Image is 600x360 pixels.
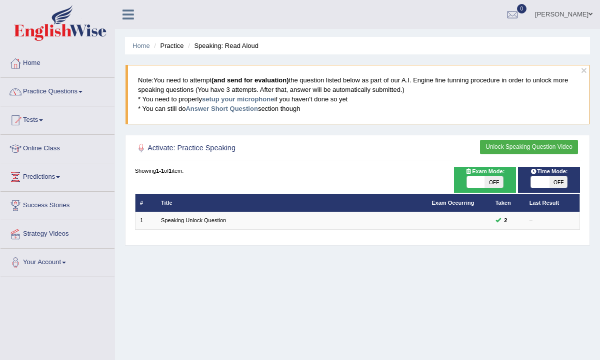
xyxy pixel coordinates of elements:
[0,78,114,103] a: Practice Questions
[125,65,589,124] blockquote: You need to attempt the question listed below as part of our A.I. Engine fine tunning procedure i...
[135,212,156,229] td: 1
[0,249,114,274] a: Your Account
[454,167,516,193] div: Show exams occurring in exams
[529,217,575,225] div: –
[156,168,164,174] b: 1-1
[185,105,257,112] a: Answer Short Question
[0,49,114,74] a: Home
[151,41,183,50] li: Practice
[490,194,524,212] th: Taken
[581,65,587,75] button: ×
[0,220,114,245] a: Strategy Videos
[0,192,114,217] a: Success Stories
[527,167,571,176] span: Time Mode:
[485,176,503,188] span: OFF
[185,41,258,50] li: Speaking: Read Aloud
[462,167,508,176] span: Exam Mode:
[168,168,171,174] b: 1
[135,167,580,175] div: Showing of item.
[156,194,427,212] th: Title
[132,42,150,49] a: Home
[135,142,411,155] h2: Activate: Practice Speaking
[138,76,153,84] span: Note:
[549,176,567,188] span: OFF
[524,194,580,212] th: Last Result
[480,140,578,154] button: Unlock Speaking Question Video
[501,216,510,225] span: You can still take this question
[161,217,226,223] a: Speaking Unlock Question
[0,163,114,188] a: Predictions
[135,194,156,212] th: #
[517,4,527,13] span: 0
[0,135,114,160] a: Online Class
[211,76,289,84] b: (and send for evaluation)
[202,95,274,103] a: setup your microphone
[431,200,474,206] a: Exam Occurring
[0,106,114,131] a: Tests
